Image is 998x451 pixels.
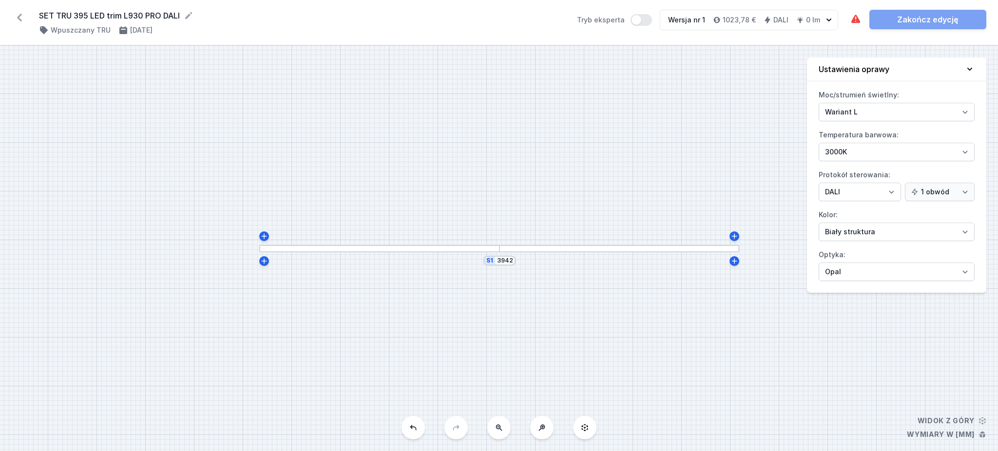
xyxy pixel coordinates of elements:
[497,257,513,264] input: Wymiar [mm]
[806,15,820,25] h4: 0 lm
[819,103,975,121] select: Moc/strumień świetlny:
[819,63,889,75] h4: Ustawienia oprawy
[723,15,756,25] h4: 1023,78 €
[631,14,652,26] button: Tryb eksperta
[39,10,565,21] form: SET TRU 395 LED trim L930 PRO DALI
[773,15,788,25] h4: DALI
[819,143,975,161] select: Temperatura barwowa:
[660,10,838,30] button: Wersja nr 11023,78 €DALI0 lm
[819,263,975,281] select: Optyka:
[577,14,652,26] label: Tryb eksperta
[184,11,193,20] button: Edytuj nazwę projektu
[130,25,153,35] h4: [DATE]
[905,183,975,201] select: Protokół sterowania:
[819,247,975,281] label: Optyka:
[51,25,111,35] h4: Wpuszczany TRU
[668,15,705,25] div: Wersja nr 1
[807,57,986,81] button: Ustawienia oprawy
[819,167,975,201] label: Protokół sterowania:
[819,207,975,241] label: Kolor:
[819,183,901,201] select: Protokół sterowania:
[819,127,975,161] label: Temperatura barwowa:
[819,87,975,121] label: Moc/strumień świetlny:
[819,223,975,241] select: Kolor:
